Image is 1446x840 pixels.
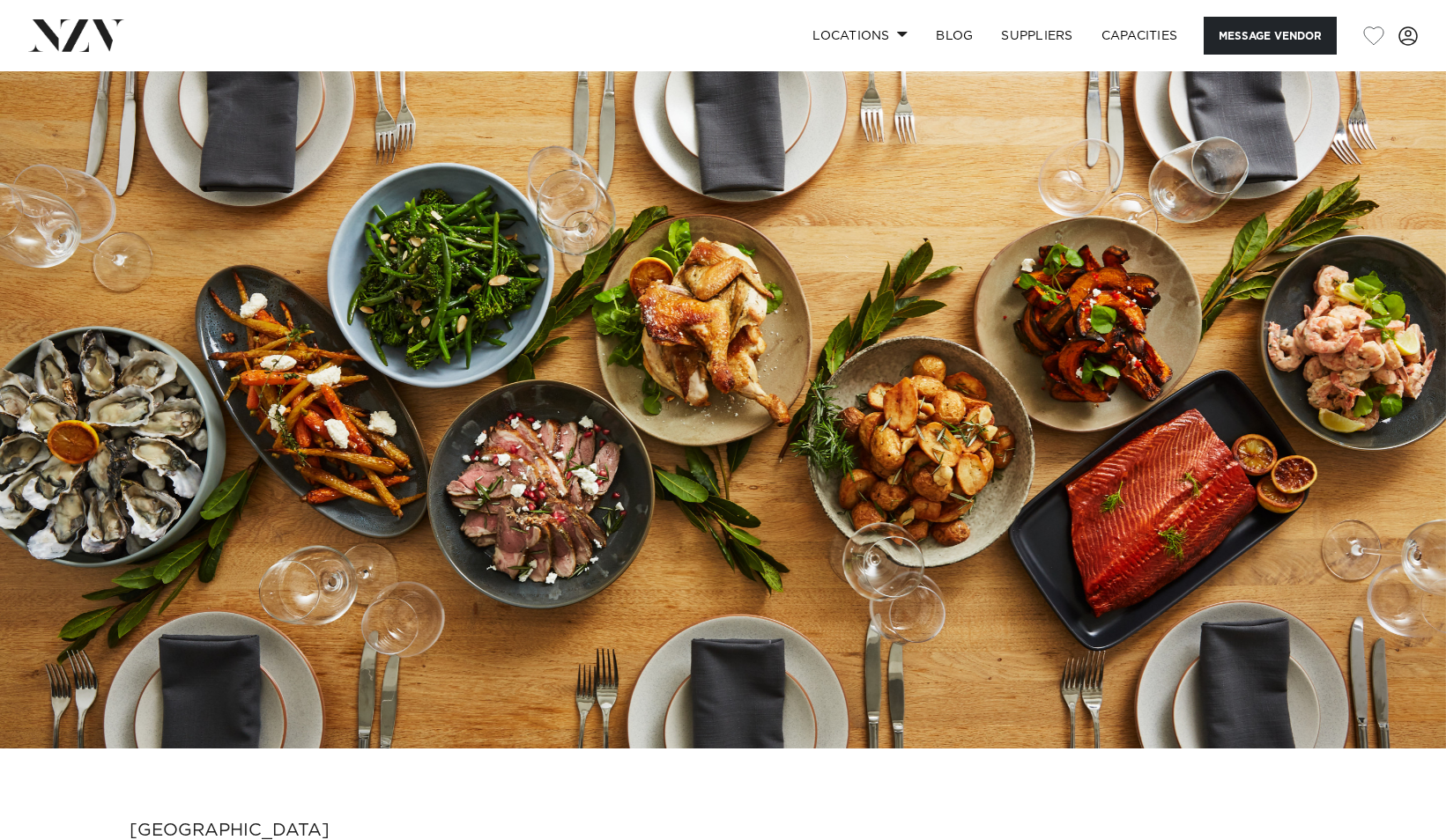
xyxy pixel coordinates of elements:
img: nzv-logo.png [28,19,124,51]
a: Capacities [1087,17,1192,55]
button: Message Vendor [1204,17,1337,55]
small: [GEOGRAPHIC_DATA] [130,822,330,839]
a: BLOG [922,17,987,55]
a: SUPPLIERS [987,17,1086,55]
a: Locations [798,17,922,55]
